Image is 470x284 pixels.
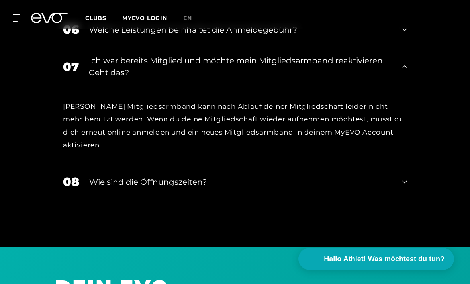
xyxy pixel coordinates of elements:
[183,14,192,22] span: en
[122,14,167,22] a: MYEVO LOGIN
[183,14,202,23] a: en
[85,14,122,22] a: Clubs
[85,14,106,22] span: Clubs
[89,55,392,78] div: Ich war bereits Mitglied und möchte mein Mitgliedsarmband reaktivieren. Geht das?
[298,248,454,270] button: Hallo Athlet! Was möchtest du tun?
[63,173,79,191] div: 08
[63,58,79,76] div: 07
[324,254,445,264] span: Hallo Athlet! Was möchtest du tun?
[63,100,407,151] div: [PERSON_NAME] Mitgliedsarmband kann nach Ablauf deiner Mitgliedschaft leider nicht mehr benutzt w...
[89,176,392,188] div: Wie sind die Öffnungszeiten?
